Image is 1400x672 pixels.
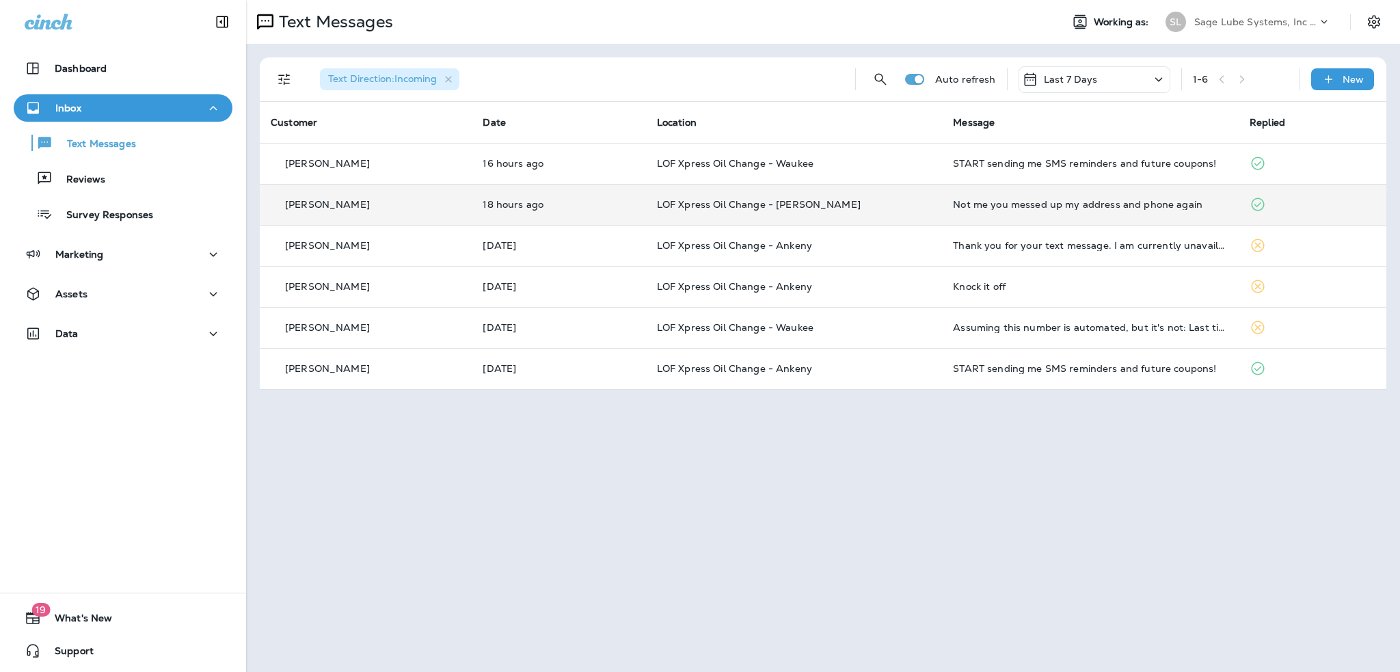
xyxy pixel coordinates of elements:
p: Marketing [55,249,103,260]
p: Aug 14, 2025 04:38 PM [483,158,634,169]
p: Last 7 Days [1044,74,1098,85]
p: [PERSON_NAME] [285,322,370,333]
p: Aug 14, 2025 02:15 PM [483,199,634,210]
div: Assuming this number is automated, but it's not: Last time I was there, two of my tires were not ... [953,322,1228,333]
span: What's New [41,613,112,629]
div: START sending me SMS reminders and future coupons! [953,158,1228,169]
button: Assets [14,280,232,308]
button: 19What's New [14,604,232,632]
button: Collapse Sidebar [203,8,241,36]
button: Filters [271,66,298,93]
p: [PERSON_NAME] [285,363,370,374]
span: LOF Xpress Oil Change - Waukee [657,157,813,170]
span: Replied [1250,116,1285,129]
p: Aug 10, 2025 11:23 AM [483,322,634,333]
p: Aug 8, 2025 06:10 PM [483,363,634,374]
button: Support [14,637,232,664]
button: Survey Responses [14,200,232,228]
span: Customer [271,116,317,129]
span: LOF Xpress Oil Change - [PERSON_NAME] [657,198,861,211]
button: Settings [1362,10,1386,34]
p: Text Messages [53,138,136,151]
p: [PERSON_NAME] [285,199,370,210]
p: Aug 13, 2025 06:31 PM [483,240,634,251]
div: Knock it off [953,281,1228,292]
button: Reviews [14,164,232,193]
div: 1 - 6 [1193,74,1208,85]
p: Aug 12, 2025 01:34 PM [483,281,634,292]
div: SL [1166,12,1186,32]
p: Auto refresh [935,74,996,85]
span: LOF Xpress Oil Change - Waukee [657,321,813,334]
span: Working as: [1094,16,1152,28]
p: [PERSON_NAME] [285,281,370,292]
span: Location [657,116,697,129]
button: Text Messages [14,129,232,157]
p: Text Messages [273,12,393,32]
p: New [1343,74,1364,85]
p: [PERSON_NAME] [285,158,370,169]
p: Data [55,328,79,339]
p: Dashboard [55,63,107,74]
span: LOF Xpress Oil Change - Ankeny [657,239,812,252]
span: 19 [31,603,50,617]
p: Survey Responses [53,209,153,222]
div: START sending me SMS reminders and future coupons! [953,363,1228,374]
p: Sage Lube Systems, Inc dba LOF Xpress Oil Change [1194,16,1317,27]
span: Date [483,116,506,129]
span: Text Direction : Incoming [328,72,437,85]
button: Dashboard [14,55,232,82]
div: Thank you for your text message. I am currently unavailable. I will respond to your message as so... [953,240,1228,251]
button: Data [14,320,232,347]
p: Reviews [53,174,105,187]
p: Inbox [55,103,81,113]
button: Marketing [14,241,232,268]
div: Not me you messed up my address and phone again [953,199,1228,210]
span: LOF Xpress Oil Change - Ankeny [657,362,812,375]
button: Search Messages [867,66,894,93]
div: Text Direction:Incoming [320,68,459,90]
span: Message [953,116,995,129]
span: Support [41,645,94,662]
button: Inbox [14,94,232,122]
p: [PERSON_NAME] [285,240,370,251]
span: LOF Xpress Oil Change - Ankeny [657,280,812,293]
p: Assets [55,288,87,299]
